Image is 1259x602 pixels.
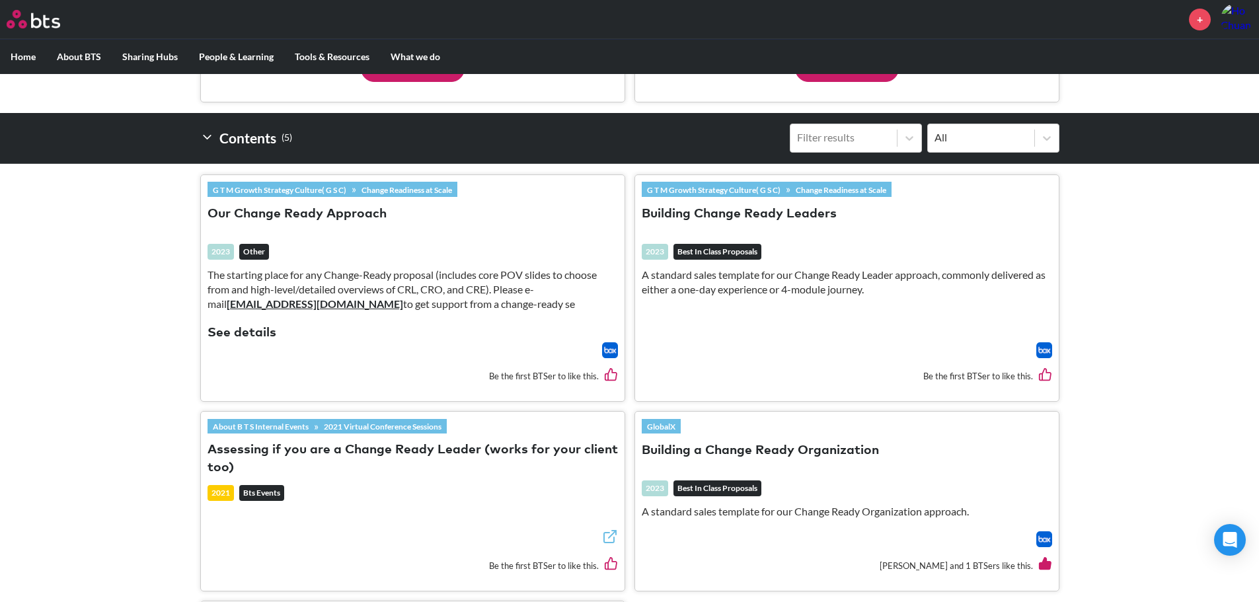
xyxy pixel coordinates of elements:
[227,297,403,310] a: [EMAIL_ADDRESS][DOMAIN_NAME]
[208,182,457,196] div: »
[790,182,892,197] a: Change Readiness at Scale
[208,324,276,342] button: See details
[208,358,618,395] div: Be the first BTSer to like this.
[1214,524,1246,556] div: Open Intercom Messenger
[208,441,618,477] button: Assessing if you are a Change Ready Leader (works for your client too)
[208,485,234,501] div: 2021
[673,480,761,496] em: Best In Class Proposals
[1189,9,1211,30] a: +
[208,268,618,312] p: The starting place for any Change-Ready proposal (includes core POV slides to choose from and hig...
[642,206,837,223] button: Building Change Ready Leaders
[319,419,447,433] a: 2021 Virtual Conference Sessions
[7,10,85,28] a: Go home
[673,244,761,260] em: Best In Class Proposals
[356,182,457,197] a: Change Readiness at Scale
[282,129,292,147] small: ( 5 )
[188,40,284,74] label: People & Learning
[1221,3,1252,35] a: Profile
[284,40,380,74] label: Tools & Resources
[642,182,786,197] a: G T M Growth Strategy Culture( G S C)
[642,358,1052,395] div: Be the first BTSer to like this.
[208,419,314,433] a: About B T S Internal Events
[602,342,618,358] a: Download file from Box
[380,40,451,74] label: What we do
[642,480,668,496] div: 2023
[239,485,284,501] em: Bts Events
[1221,3,1252,35] img: Ho Chuan
[602,529,618,548] a: External link
[642,547,1052,583] div: [PERSON_NAME] and 1 BTSers like this.
[208,244,234,260] div: 2023
[1036,531,1052,547] a: Download file from Box
[239,244,269,260] em: Other
[642,442,879,460] button: Building a Change Ready Organization
[208,206,387,223] button: Our Change Ready Approach
[200,124,292,153] h2: Contents
[46,40,112,74] label: About BTS
[642,419,681,433] a: GlobalX
[642,244,668,260] div: 2023
[797,130,890,145] div: Filter results
[642,268,1052,297] p: A standard sales template for our Change Ready Leader approach, commonly delivered as either a on...
[7,10,60,28] img: BTS Logo
[208,419,447,433] div: »
[1036,531,1052,547] img: Box logo
[112,40,188,74] label: Sharing Hubs
[935,130,1028,145] div: All
[1036,342,1052,358] a: Download file from Box
[602,342,618,358] img: Box logo
[1036,342,1052,358] img: Box logo
[642,504,1052,519] p: A standard sales template for our Change Ready Organization approach.
[208,547,618,583] div: Be the first BTSer to like this.
[642,182,892,196] div: »
[208,182,352,197] a: G T M Growth Strategy Culture( G S C)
